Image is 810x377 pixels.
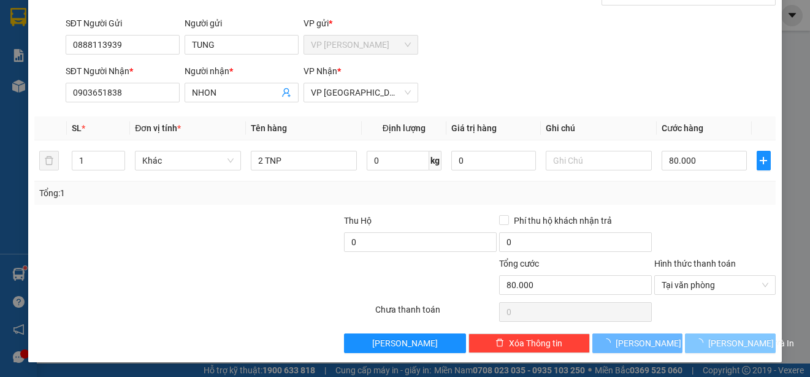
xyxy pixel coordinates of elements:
div: SĐT Người Nhận [66,64,180,78]
span: delete [495,338,504,348]
button: [PERSON_NAME] và In [685,333,776,353]
span: VP Nhận [304,66,337,76]
span: [PERSON_NAME] [372,337,438,350]
span: Tổng cước [499,259,539,268]
span: loading [602,338,616,347]
button: [PERSON_NAME] [344,333,465,353]
span: Cước hàng [662,123,703,133]
div: 0799751985 [118,55,244,72]
span: plus [757,156,770,166]
label: Hình thức thanh toán [654,259,736,268]
span: Giá trị hàng [451,123,497,133]
div: VP [GEOGRAPHIC_DATA] [118,10,244,40]
div: Tổng: 1 [39,186,313,200]
div: LAI [118,40,244,55]
button: deleteXóa Thông tin [468,333,590,353]
span: Đơn vị tính [135,123,181,133]
span: SL [72,123,82,133]
span: Gửi: [10,12,29,25]
button: [PERSON_NAME] [592,333,683,353]
span: Nhận: [118,12,147,25]
span: kg [429,151,441,170]
span: Tại văn phòng [662,276,768,294]
span: VP Sài Gòn [311,83,410,102]
th: Ghi chú [541,116,657,140]
div: Chưa thanh toán [374,303,498,324]
span: Xóa Thông tin [509,337,562,350]
div: VP gửi [304,17,418,30]
input: VD: Bàn, Ghế [251,151,357,170]
input: 0 [451,151,537,170]
div: SĐT Người Gửi [66,17,180,30]
input: Ghi Chú [546,151,652,170]
span: Phí thu hộ khách nhận trả [509,214,617,227]
button: plus [757,151,771,170]
span: VP Cao Tốc [311,36,410,54]
span: Định lượng [383,123,426,133]
span: Chưa cước : [117,82,172,95]
span: user-add [281,88,291,97]
button: delete [39,151,59,170]
span: [PERSON_NAME] và In [708,337,794,350]
div: 0388499978 [10,55,110,72]
div: Người gửi [185,17,299,30]
span: Thu Hộ [344,216,372,226]
div: 25.000 [117,79,245,96]
div: NHA [10,40,110,55]
span: Khác [142,151,234,170]
span: loading [695,338,708,347]
div: Người nhận [185,64,299,78]
div: VP [PERSON_NAME] [10,10,110,40]
span: Tên hàng [251,123,287,133]
span: [PERSON_NAME] [616,337,681,350]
